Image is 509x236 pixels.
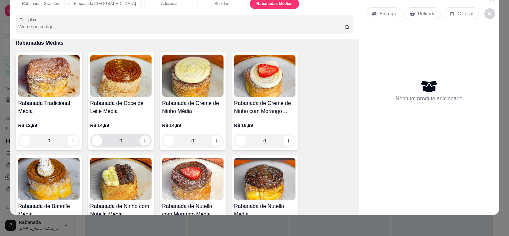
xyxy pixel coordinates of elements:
img: product-image [18,158,80,200]
button: increase-product-quantity [68,135,78,146]
img: product-image [90,55,152,97]
button: decrease-product-quantity [484,8,495,19]
p: Rabanadas Grandes [22,1,59,6]
p: Rabanadas Médias [256,1,292,6]
p: R$ 16,99 [234,122,295,129]
button: increase-product-quantity [283,135,294,146]
img: product-image [162,55,224,97]
button: increase-product-quantity [212,135,222,146]
p: Retirada [418,10,435,17]
h4: Rabanada de Creme de Ninho Média [162,99,224,115]
p: R$ 14,99 [162,122,224,129]
img: product-image [162,158,224,200]
img: product-image [90,158,152,200]
p: Empanada [GEOGRAPHIC_DATA] [74,1,136,6]
p: R$ 14,99 [90,122,152,129]
h4: Rabanada de Doce de Leite Média [90,99,152,115]
p: Nenhum produto adicionado [395,95,462,103]
h4: Rabanada de Nutella Média [234,202,295,218]
button: decrease-product-quantity [236,135,246,146]
img: product-image [234,158,295,200]
p: Rabanadas Médias [16,39,354,47]
p: Entrega [379,10,396,17]
button: decrease-product-quantity [92,135,102,146]
button: decrease-product-quantity [164,135,174,146]
p: C.Local [457,10,473,17]
h4: Rabanada Tradicional Média [18,99,80,115]
h4: Rabanada de Nutella com Morango Média [162,202,224,218]
label: Pesquisa [20,17,38,23]
p: R$ 12,99 [18,122,80,129]
h4: Rabanada de Banoffe Média [18,202,80,218]
button: decrease-product-quantity [20,135,30,146]
input: Pesquisa [20,23,344,30]
p: Adicional [161,1,178,6]
h4: Rabanada de Creme de Ninho com Morango Média [234,99,295,115]
img: product-image [18,55,80,97]
button: increase-product-quantity [140,135,150,146]
img: product-image [234,55,295,97]
p: Bebidas [215,1,229,6]
h4: Rabanada de Ninho com Nutella Média [90,202,152,218]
